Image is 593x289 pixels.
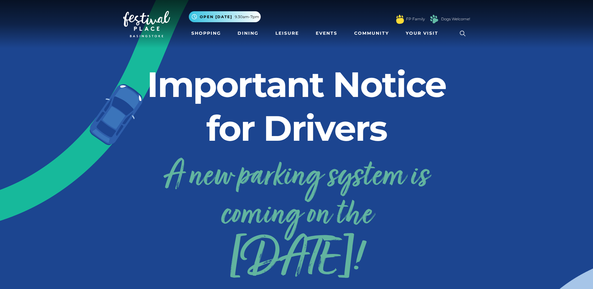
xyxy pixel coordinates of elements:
[189,11,261,22] button: Open [DATE] 9.30am-7pm
[273,28,301,39] a: Leisure
[235,28,261,39] a: Dining
[200,14,232,20] span: Open [DATE]
[406,30,438,37] span: Your Visit
[123,63,470,150] h2: Important Notice for Drivers
[235,14,259,20] span: 9.30am-7pm
[403,28,444,39] a: Your Visit
[352,28,391,39] a: Community
[441,16,470,22] a: Dogs Welcome!
[123,152,470,278] a: A new parking system is coming on the[DATE]!
[123,11,170,37] img: Festival Place Logo
[406,16,425,22] a: FP Family
[123,243,470,278] span: [DATE]!
[313,28,340,39] a: Events
[189,28,224,39] a: Shopping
